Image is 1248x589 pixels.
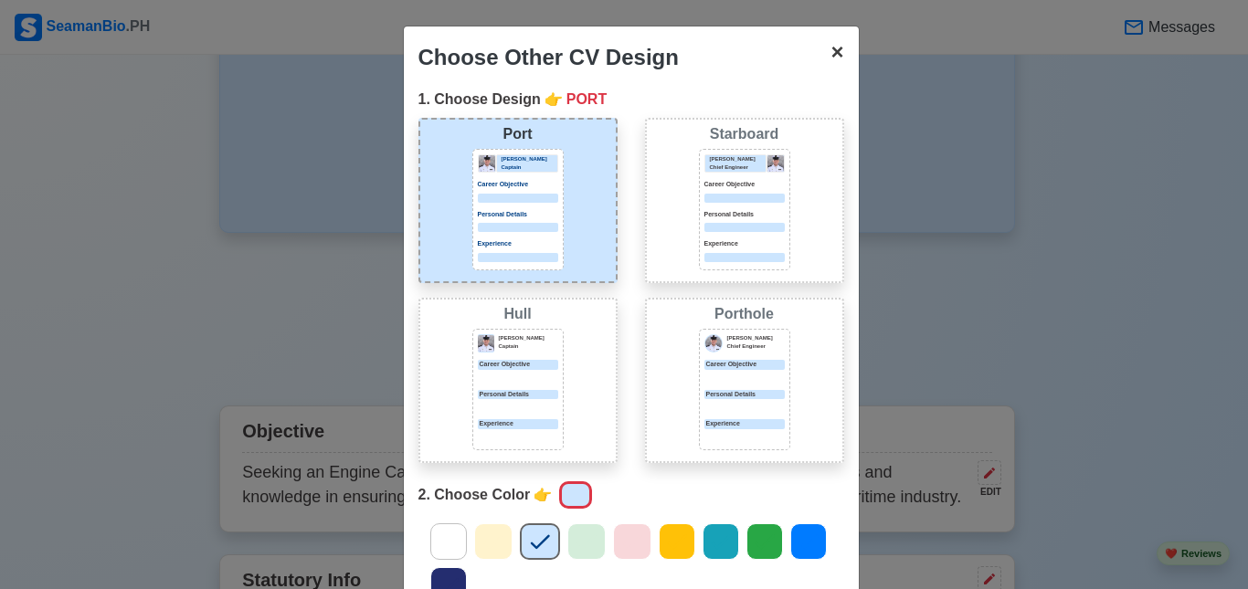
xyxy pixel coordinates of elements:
[478,419,558,429] p: Experience
[424,123,612,145] div: Port
[704,239,785,249] p: Experience
[830,39,843,64] span: ×
[727,334,785,342] p: [PERSON_NAME]
[704,210,785,220] p: Personal Details
[704,390,785,400] div: Personal Details
[650,123,839,145] div: Starboard
[418,478,844,512] div: 2. Choose Color
[418,89,844,110] div: 1. Choose Design
[710,163,766,172] p: Chief Engineer
[704,360,785,370] div: Career Objective
[478,390,558,400] p: Personal Details
[502,163,557,172] p: Captain
[534,484,552,506] span: point
[704,419,785,429] div: Experience
[704,180,785,190] p: Career Objective
[727,342,785,351] p: Chief Engineer
[502,155,557,163] p: [PERSON_NAME]
[478,210,558,220] p: Personal Details
[418,41,679,74] div: Choose Other CV Design
[499,342,558,351] p: Captain
[478,180,558,190] p: Career Objective
[478,239,558,249] p: Experience
[424,303,612,325] div: Hull
[566,89,607,110] span: PORT
[650,303,839,325] div: Porthole
[710,155,766,163] p: [PERSON_NAME]
[499,334,558,342] p: [PERSON_NAME]
[478,360,558,370] p: Career Objective
[545,89,563,110] span: point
